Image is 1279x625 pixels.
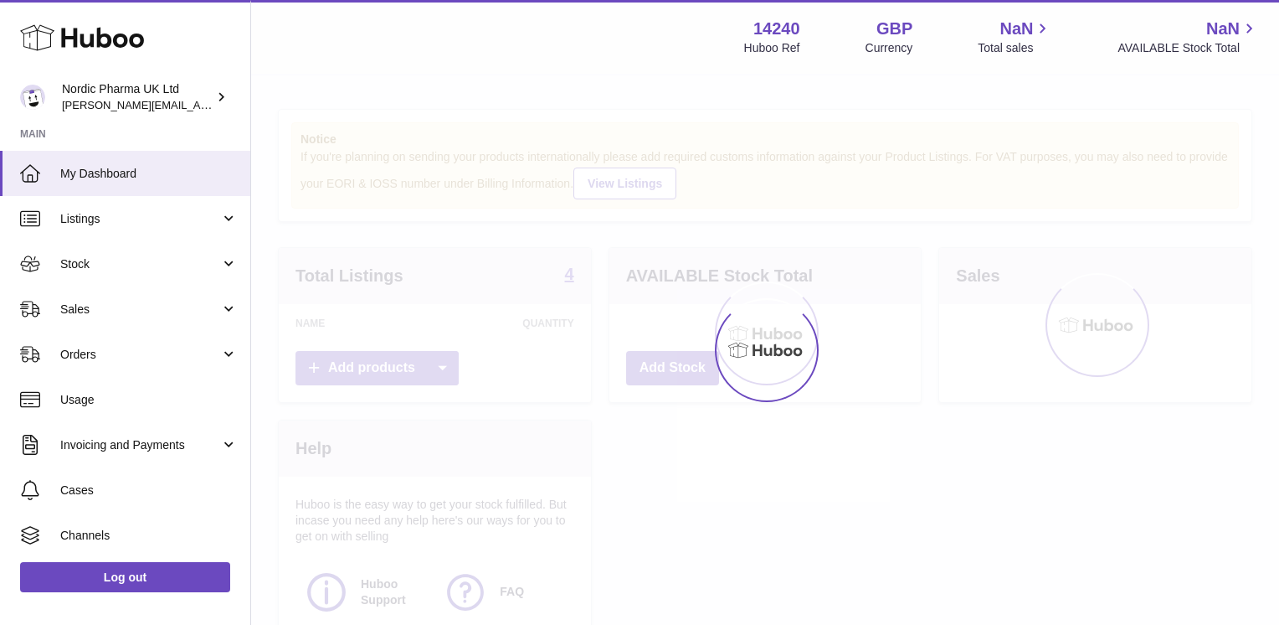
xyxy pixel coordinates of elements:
span: Cases [60,483,238,498]
span: Listings [60,211,220,227]
span: NaN [999,18,1033,40]
span: Channels [60,528,238,544]
img: joe.plant@parapharmdev.com [20,85,45,110]
span: Orders [60,347,220,363]
span: Usage [60,392,238,408]
span: Total sales [978,40,1052,56]
span: [PERSON_NAME][EMAIL_ADDRESS][DOMAIN_NAME] [62,98,336,111]
div: Currency [866,40,913,56]
span: AVAILABLE Stock Total [1117,40,1259,56]
span: Stock [60,256,220,272]
a: NaN AVAILABLE Stock Total [1117,18,1259,56]
div: Huboo Ref [744,40,800,56]
strong: 14240 [753,18,800,40]
a: NaN Total sales [978,18,1052,56]
div: Nordic Pharma UK Ltd [62,81,213,113]
a: Log out [20,562,230,592]
span: NaN [1206,18,1240,40]
span: Sales [60,302,220,318]
span: My Dashboard [60,166,238,182]
strong: GBP [876,18,912,40]
span: Invoicing and Payments [60,437,220,453]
